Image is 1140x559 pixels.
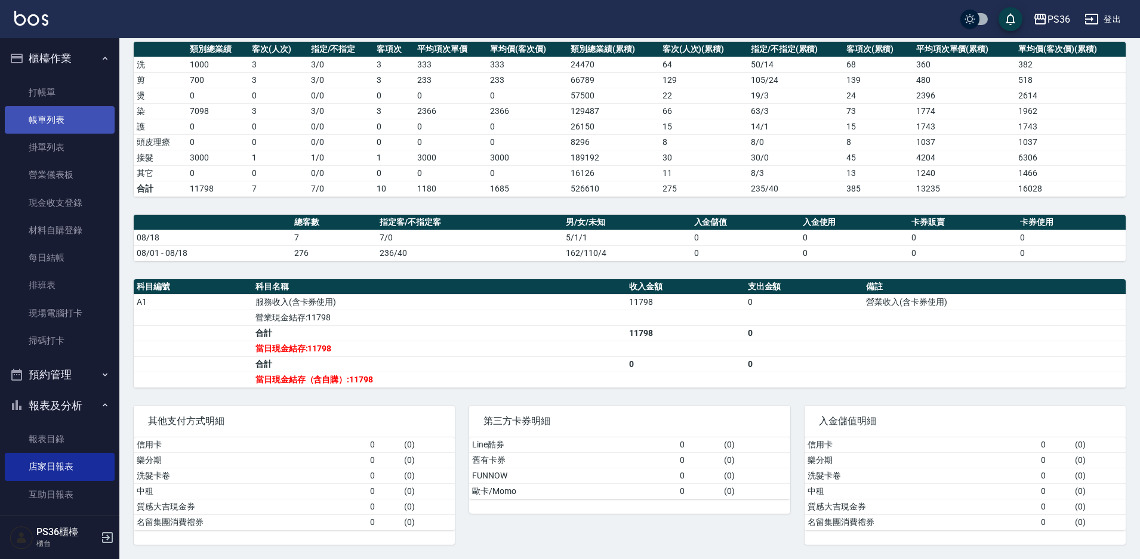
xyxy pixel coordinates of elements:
td: 8 / 0 [748,134,843,150]
button: 報表及分析 [5,390,115,421]
td: 0 [187,88,249,103]
td: 合計 [252,325,626,341]
td: 營業收入(含卡券使用) [863,294,1126,310]
td: 30 [660,150,748,165]
a: 材料自購登錄 [5,217,115,244]
td: 3000 [187,150,249,165]
td: 染 [134,103,187,119]
div: PS36 [1047,12,1070,27]
a: 帳單列表 [5,106,115,134]
th: 指定/不指定 [308,42,374,57]
td: 0 [487,119,568,134]
td: 0 [626,356,745,372]
th: 類別總業績 [187,42,249,57]
td: ( 0 ) [721,483,790,499]
a: 排班表 [5,271,115,299]
td: 2614 [1015,88,1126,103]
td: 當日現金結存（含自購）:11798 [252,372,626,387]
td: 樂分期 [805,452,1038,468]
td: 1037 [913,134,1016,150]
td: 0 [677,483,722,499]
td: 7/0 [377,230,563,245]
td: 0 [367,452,402,468]
td: 0 [374,134,414,150]
td: 0 [367,437,402,453]
td: 0 [487,88,568,103]
td: 合計 [252,356,626,372]
td: 0 [367,483,402,499]
td: 526610 [568,181,659,196]
td: 0 [249,165,308,181]
td: 0 / 0 [308,88,374,103]
td: ( 0 ) [721,468,790,483]
td: ( 0 ) [1072,483,1126,499]
th: 類別總業績(累積) [568,42,659,57]
td: 0 [745,356,864,372]
a: 報表目錄 [5,425,115,453]
table: a dense table [134,437,455,530]
td: 0 [1038,468,1073,483]
p: 櫃台 [36,538,97,549]
td: 3 [249,103,308,119]
td: ( 0 ) [401,514,455,530]
td: 1743 [913,119,1016,134]
th: 入金儲值 [691,215,800,230]
td: 頭皮理療 [134,134,187,150]
a: 互助日報表 [5,481,115,508]
td: ( 0 ) [1072,452,1126,468]
td: 0 / 0 [308,134,374,150]
td: 10 [374,181,414,196]
td: 0 [691,245,800,261]
td: 0 [1038,437,1073,453]
th: 指定客/不指定客 [377,215,563,230]
td: ( 0 ) [1072,514,1126,530]
button: save [999,7,1022,31]
th: 單均價(客次價) [487,42,568,57]
td: 8 [843,134,913,150]
th: 平均項次單價 [414,42,487,57]
td: 信用卡 [134,437,367,453]
a: 現場電腦打卡 [5,299,115,327]
a: 每日結帳 [5,244,115,271]
td: 385 [843,181,913,196]
td: 275 [660,181,748,196]
td: 0 [187,119,249,134]
td: 1037 [1015,134,1126,150]
td: 24 [843,88,913,103]
td: 燙 [134,88,187,103]
td: 洗髮卡卷 [805,468,1038,483]
td: 30 / 0 [748,150,843,165]
td: ( 0 ) [401,483,455,499]
td: 舊有卡券 [469,452,677,468]
td: 11798 [626,325,745,341]
button: 登出 [1080,8,1126,30]
td: 66789 [568,72,659,88]
td: 0 [1038,483,1073,499]
td: FUNNOW [469,468,677,483]
td: 3 [249,72,308,88]
a: 互助排行榜 [5,508,115,536]
td: 480 [913,72,1016,88]
td: 8296 [568,134,659,150]
td: 68 [843,57,913,72]
td: ( 0 ) [1072,437,1126,453]
td: ( 0 ) [401,437,455,453]
td: 中租 [134,483,367,499]
td: 0 [677,468,722,483]
td: 名留集團消費禮券 [805,514,1038,530]
td: 0 [1017,230,1126,245]
td: 162/110/4 [563,245,691,261]
table: a dense table [134,42,1126,197]
td: 129 [660,72,748,88]
td: ( 0 ) [721,437,790,453]
td: 營業現金結存:11798 [252,310,626,325]
td: 0 [800,245,908,261]
td: 4204 [913,150,1016,165]
th: 男/女/未知 [563,215,691,230]
td: 16126 [568,165,659,181]
th: 平均項次單價(累積) [913,42,1016,57]
td: 139 [843,72,913,88]
th: 支出金額 [745,279,864,295]
td: 中租 [805,483,1038,499]
td: 0 [908,230,1017,245]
